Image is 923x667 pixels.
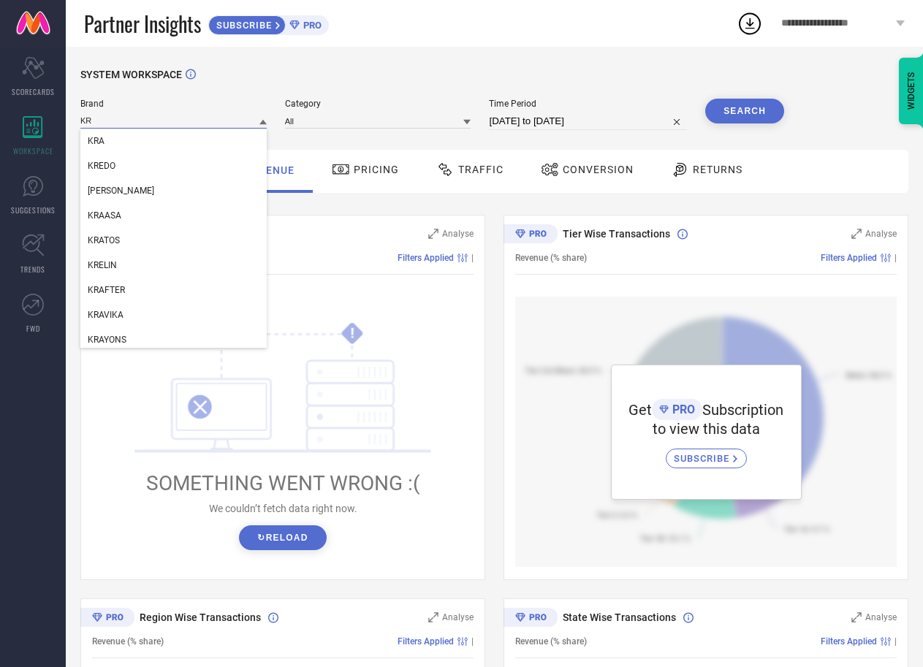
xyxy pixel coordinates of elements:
[80,99,267,109] span: Brand
[458,164,504,175] span: Traffic
[504,224,558,246] div: Premium
[563,611,676,623] span: State Wise Transactions
[737,10,763,37] div: Open download list
[515,253,587,263] span: Revenue (% share)
[80,129,267,153] div: KRA
[140,611,261,623] span: Region Wise Transactions
[653,420,760,438] span: to view this data
[504,608,558,630] div: Premium
[666,438,747,468] a: SUBSCRIBE
[88,186,154,196] span: [PERSON_NAME]
[471,253,474,263] span: |
[398,253,454,263] span: Filters Applied
[354,164,399,175] span: Pricing
[88,210,121,221] span: KRAASA
[489,113,687,130] input: Select time period
[705,99,784,123] button: Search
[20,264,45,275] span: TRENDS
[80,203,267,228] div: KRAASA
[563,228,670,240] span: Tier Wise Transactions
[285,99,471,109] span: Category
[11,205,56,216] span: SUGGESTIONS
[209,503,357,514] span: We couldn’t fetch data right now.
[88,161,115,171] span: KREDO
[88,260,117,270] span: KRELIN
[146,471,420,495] span: SOMETHING WENT WRONG :(
[702,401,783,419] span: Subscription
[851,229,862,239] svg: Zoom
[92,636,164,647] span: Revenue (% share)
[209,20,276,31] span: SUBSCRIBE
[12,86,55,97] span: SCORECARDS
[88,136,105,146] span: KRA
[13,145,53,156] span: WORKSPACE
[428,229,438,239] svg: Zoom
[245,164,295,176] span: Revenue
[239,525,326,550] button: ↻Reload
[851,612,862,622] svg: Zoom
[865,229,897,239] span: Analyse
[563,164,634,175] span: Conversion
[821,253,877,263] span: Filters Applied
[351,325,354,342] tspan: !
[84,9,201,39] span: Partner Insights
[300,20,322,31] span: PRO
[80,278,267,302] div: KRAFTER
[80,302,267,327] div: KRAVIKA
[821,636,877,647] span: Filters Applied
[88,285,125,295] span: KRAFTER
[442,612,474,622] span: Analyse
[26,323,40,334] span: FWD
[398,636,454,647] span: Filters Applied
[489,99,687,109] span: Time Period
[471,636,474,647] span: |
[80,178,267,203] div: KRORS
[88,310,124,320] span: KRAVIKA
[674,453,733,464] span: SUBSCRIBE
[80,228,267,253] div: KRATOS
[693,164,742,175] span: Returns
[88,235,120,245] span: KRATOS
[442,229,474,239] span: Analyse
[894,636,897,647] span: |
[515,636,587,647] span: Revenue (% share)
[80,608,134,630] div: Premium
[208,12,329,35] a: SUBSCRIBEPRO
[88,335,126,345] span: KRAYONS
[80,153,267,178] div: KREDO
[80,69,182,80] span: SYSTEM WORKSPACE
[894,253,897,263] span: |
[628,401,652,419] span: Get
[80,327,267,352] div: KRAYONS
[80,253,267,278] div: KRELIN
[865,612,897,622] span: Analyse
[669,403,695,416] span: PRO
[428,612,438,622] svg: Zoom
